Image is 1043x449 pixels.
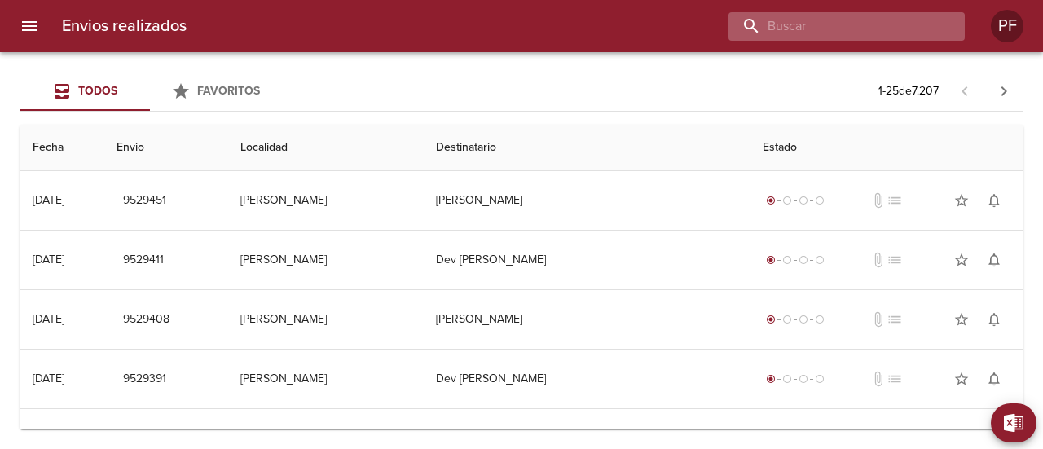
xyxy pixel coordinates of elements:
[978,184,1010,217] button: Activar notificaciones
[887,371,903,387] span: No tiene pedido asociado
[423,290,750,349] td: [PERSON_NAME]
[815,255,825,265] span: radio_button_unchecked
[945,82,984,99] span: Pagina anterior
[227,171,423,230] td: [PERSON_NAME]
[953,192,970,209] span: star_border
[423,125,750,171] th: Destinatario
[227,125,423,171] th: Localidad
[953,311,970,328] span: star_border
[766,196,776,205] span: radio_button_checked
[945,303,978,336] button: Agregar a favoritos
[887,311,903,328] span: No tiene pedido asociado
[197,84,260,98] span: Favoritos
[766,374,776,384] span: radio_button_checked
[227,290,423,349] td: [PERSON_NAME]
[766,255,776,265] span: radio_button_checked
[870,192,887,209] span: No tiene documentos adjuntos
[33,312,64,326] div: [DATE]
[227,350,423,408] td: [PERSON_NAME]
[945,244,978,276] button: Agregar a favoritos
[20,72,280,111] div: Tabs Envios
[986,311,1002,328] span: notifications_none
[799,196,808,205] span: radio_button_unchecked
[123,191,166,211] span: 9529451
[766,315,776,324] span: radio_button_checked
[991,10,1023,42] div: PF
[123,310,169,330] span: 9529408
[750,125,1023,171] th: Estado
[62,13,187,39] h6: Envios realizados
[986,192,1002,209] span: notifications_none
[123,250,164,271] span: 9529411
[33,372,64,385] div: [DATE]
[978,363,1010,395] button: Activar notificaciones
[782,255,792,265] span: radio_button_unchecked
[945,184,978,217] button: Agregar a favoritos
[991,403,1036,442] button: Exportar Excel
[782,374,792,384] span: radio_button_unchecked
[117,245,170,275] button: 9529411
[782,196,792,205] span: radio_button_unchecked
[978,244,1010,276] button: Activar notificaciones
[117,186,173,216] button: 9529451
[123,369,166,390] span: 9529391
[815,196,825,205] span: radio_button_unchecked
[763,311,828,328] div: Generado
[870,371,887,387] span: No tiene documentos adjuntos
[953,371,970,387] span: star_border
[878,83,939,99] p: 1 - 25 de 7.207
[10,7,49,46] button: menu
[33,193,64,207] div: [DATE]
[799,374,808,384] span: radio_button_unchecked
[763,192,828,209] div: Generado
[78,84,117,98] span: Todos
[763,252,828,268] div: Generado
[423,171,750,230] td: [PERSON_NAME]
[123,429,168,449] span: 9529367
[815,374,825,384] span: radio_button_unchecked
[887,252,903,268] span: No tiene pedido asociado
[103,125,227,171] th: Envio
[423,350,750,408] td: Dev [PERSON_NAME]
[986,371,1002,387] span: notifications_none
[799,255,808,265] span: radio_button_unchecked
[978,303,1010,336] button: Activar notificaciones
[870,252,887,268] span: No tiene documentos adjuntos
[423,231,750,289] td: Dev [PERSON_NAME]
[782,315,792,324] span: radio_button_unchecked
[945,363,978,395] button: Agregar a favoritos
[887,192,903,209] span: No tiene pedido asociado
[953,252,970,268] span: star_border
[33,253,64,266] div: [DATE]
[227,231,423,289] td: [PERSON_NAME]
[799,315,808,324] span: radio_button_unchecked
[986,252,1002,268] span: notifications_none
[117,305,176,335] button: 9529408
[117,364,173,394] button: 9529391
[728,12,937,41] input: buscar
[815,315,825,324] span: radio_button_unchecked
[870,311,887,328] span: No tiene documentos adjuntos
[763,371,828,387] div: Generado
[20,125,103,171] th: Fecha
